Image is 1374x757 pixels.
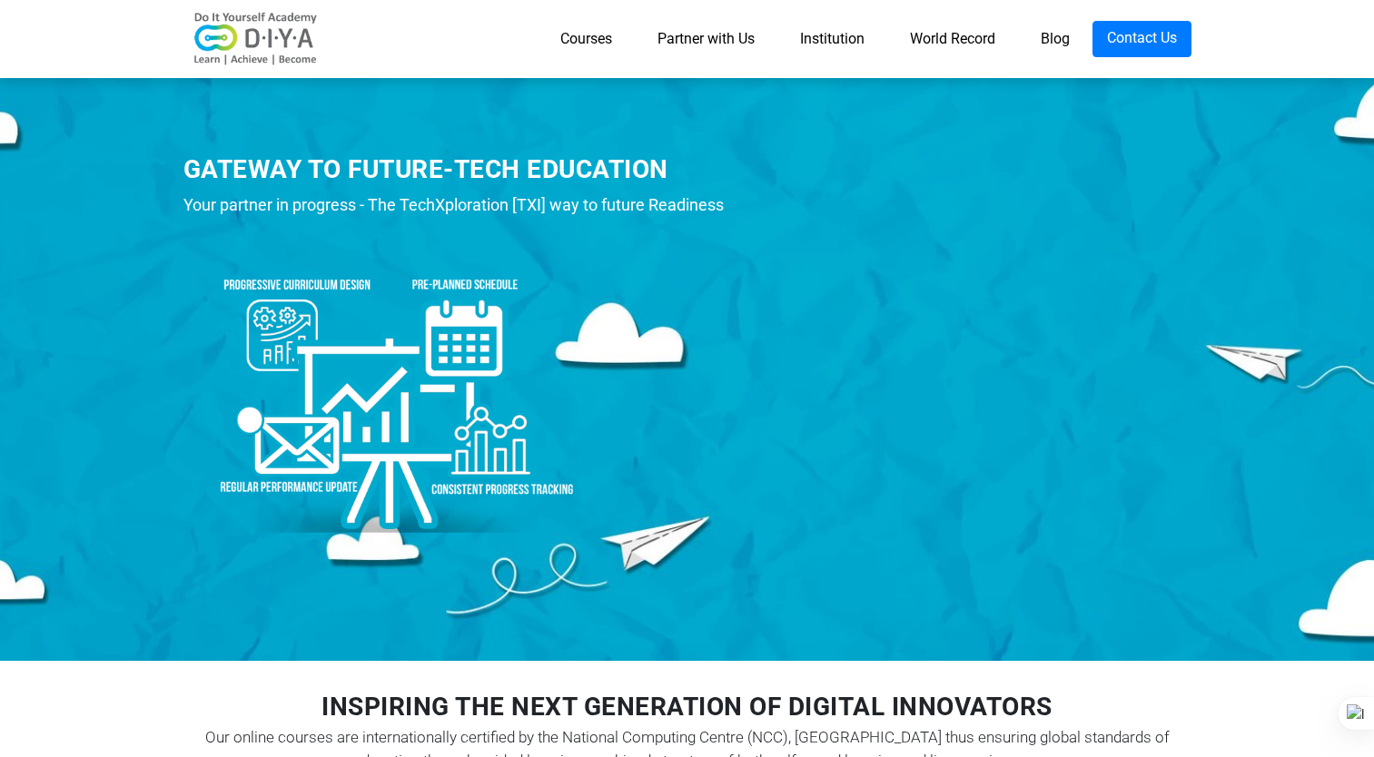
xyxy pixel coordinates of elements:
[1092,21,1191,57] a: Contact Us
[538,21,635,57] a: Courses
[183,228,601,541] img: ins-prod1.png
[183,192,760,219] div: Your partner in progress - The TechXploration [TXI] way to future Readiness
[635,21,777,57] a: Partner with Us
[183,12,329,66] img: logo-v2.png
[183,688,1191,726] div: INSPIRING THE NEXT GENERATION OF DIGITAL INNOVATORS
[1018,21,1092,57] a: Blog
[183,152,760,187] div: GATEWAY TO FUTURE-TECH EDUCATION
[777,21,887,57] a: Institution
[887,21,1018,57] a: World Record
